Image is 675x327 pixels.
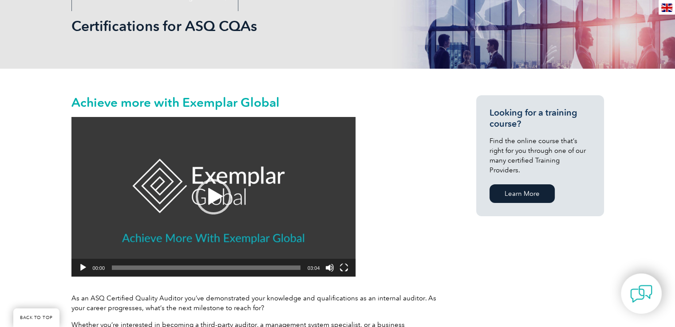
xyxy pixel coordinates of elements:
button: Fullscreen [339,263,348,272]
a: Learn More [489,184,555,203]
h2: Certifications for ASQ CQAs [71,19,444,33]
span: 03:04 [308,265,320,271]
div: Play [196,179,231,214]
span: Time Slider [112,265,300,270]
h2: Achieve more with Exemplar Global [71,95,444,109]
h3: Looking for a training course? [489,107,591,129]
img: en [661,4,672,12]
button: Mute [325,263,334,272]
button: Play [79,263,87,272]
p: Find the online course that’s right for you through one of our many certified Training Providers. [489,136,591,175]
img: contact-chat.png [630,283,652,305]
a: BACK TO TOP [13,308,59,327]
div: Video Player [71,117,355,276]
p: As an ASQ Certified Quality Auditor you’ve demonstrated your knowledge and qualifications as an i... [71,293,444,313]
span: 00:00 [93,265,105,271]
